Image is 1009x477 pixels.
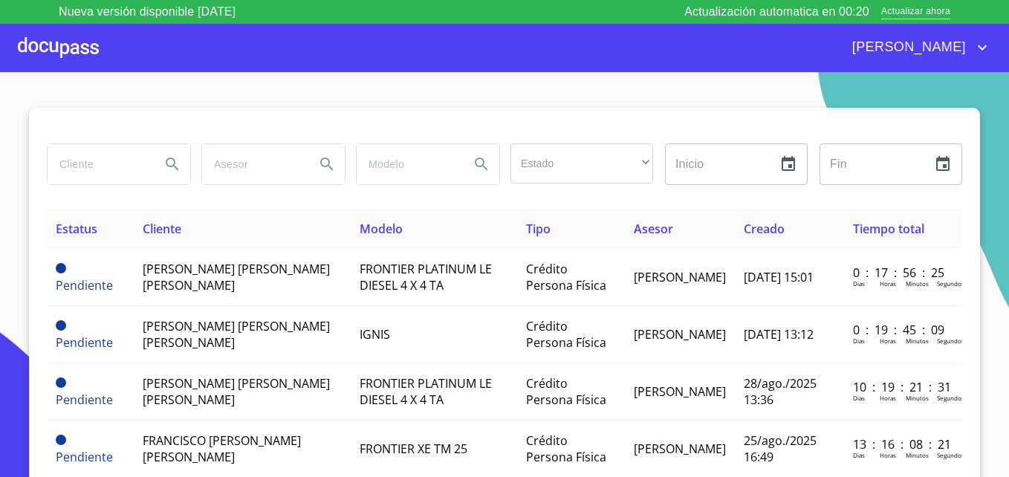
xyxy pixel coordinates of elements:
[526,261,606,293] span: Crédito Persona Física
[744,326,814,343] span: [DATE] 13:12
[744,221,785,237] span: Creado
[510,143,653,184] div: ​
[202,144,303,184] input: search
[880,394,896,402] p: Horas
[143,221,181,237] span: Cliente
[56,221,97,237] span: Estatus
[906,394,929,402] p: Minutos
[744,432,817,465] span: 25/ago./2025 16:49
[143,318,330,351] span: [PERSON_NAME] [PERSON_NAME] [PERSON_NAME]
[360,441,467,457] span: FRONTIER XE TM 25
[853,337,865,345] p: Dias
[744,375,817,408] span: 28/ago./2025 13:36
[880,279,896,288] p: Horas
[744,269,814,285] span: [DATE] 15:01
[56,435,66,445] span: Pendiente
[906,279,929,288] p: Minutos
[880,451,896,459] p: Horas
[906,337,929,345] p: Minutos
[853,265,953,281] p: 0 : 17 : 56 : 25
[841,36,991,59] button: account of current user
[853,379,953,395] p: 10 : 19 : 21 : 31
[360,261,492,293] span: FRONTIER PLATINUM LE DIESEL 4 X 4 TA
[634,441,726,457] span: [PERSON_NAME]
[360,326,390,343] span: IGNIS
[526,432,606,465] span: Crédito Persona Física
[155,146,190,182] button: Search
[937,337,964,345] p: Segundos
[56,334,113,351] span: Pendiente
[634,221,673,237] span: Asesor
[357,144,458,184] input: search
[853,451,865,459] p: Dias
[56,449,113,465] span: Pendiente
[634,326,726,343] span: [PERSON_NAME]
[841,36,973,59] span: [PERSON_NAME]
[464,146,499,182] button: Search
[853,279,865,288] p: Dias
[906,451,929,459] p: Minutos
[526,375,606,408] span: Crédito Persona Física
[56,377,66,388] span: Pendiente
[937,279,964,288] p: Segundos
[937,451,964,459] p: Segundos
[56,392,113,408] span: Pendiente
[634,269,726,285] span: [PERSON_NAME]
[684,3,869,21] p: Actualización automatica en 00:20
[853,221,924,237] span: Tiempo total
[48,144,149,184] input: search
[56,320,66,331] span: Pendiente
[853,394,865,402] p: Dias
[59,3,236,21] p: Nueva versión disponible [DATE]
[360,221,403,237] span: Modelo
[143,375,330,408] span: [PERSON_NAME] [PERSON_NAME] [PERSON_NAME]
[56,277,113,293] span: Pendiente
[526,221,551,237] span: Tipo
[526,318,606,351] span: Crédito Persona Física
[360,375,492,408] span: FRONTIER PLATINUM LE DIESEL 4 X 4 TA
[309,146,345,182] button: Search
[56,263,66,273] span: Pendiente
[881,4,950,20] span: Actualizar ahora
[853,322,953,338] p: 0 : 19 : 45 : 09
[853,436,953,452] p: 13 : 16 : 08 : 21
[143,261,330,293] span: [PERSON_NAME] [PERSON_NAME] [PERSON_NAME]
[880,337,896,345] p: Horas
[143,432,301,465] span: FRANCISCO [PERSON_NAME] [PERSON_NAME]
[634,383,726,400] span: [PERSON_NAME]
[937,394,964,402] p: Segundos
